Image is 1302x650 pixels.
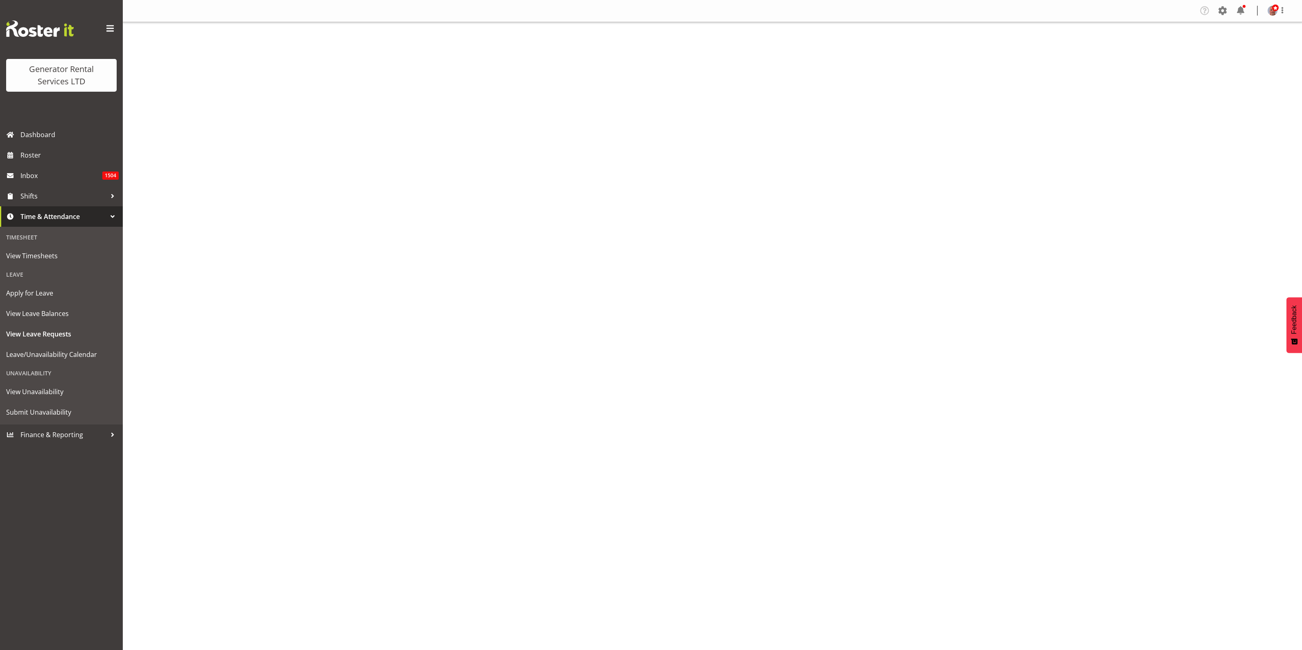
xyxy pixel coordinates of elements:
[20,149,119,161] span: Roster
[6,20,74,37] img: Rosterit website logo
[6,406,117,418] span: Submit Unavailability
[20,429,106,441] span: Finance & Reporting
[6,386,117,398] span: View Unavailability
[2,344,121,365] a: Leave/Unavailability Calendar
[20,129,119,141] span: Dashboard
[20,190,106,202] span: Shifts
[6,307,117,320] span: View Leave Balances
[2,283,121,303] a: Apply for Leave
[2,365,121,381] div: Unavailability
[6,287,117,299] span: Apply for Leave
[6,348,117,361] span: Leave/Unavailability Calendar
[1286,297,1302,353] button: Feedback - Show survey
[2,324,121,344] a: View Leave Requests
[2,229,121,246] div: Timesheet
[14,63,108,88] div: Generator Rental Services LTD
[1291,305,1298,334] span: Feedback
[6,328,117,340] span: View Leave Requests
[2,266,121,283] div: Leave
[1268,6,1277,16] img: dave-wallaced2e02bf5a44ca49c521115b89c5c4806.png
[20,169,102,182] span: Inbox
[20,210,106,223] span: Time & Attendance
[2,381,121,402] a: View Unavailability
[102,172,119,180] span: 1504
[2,303,121,324] a: View Leave Balances
[2,402,121,422] a: Submit Unavailability
[6,250,117,262] span: View Timesheets
[2,246,121,266] a: View Timesheets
